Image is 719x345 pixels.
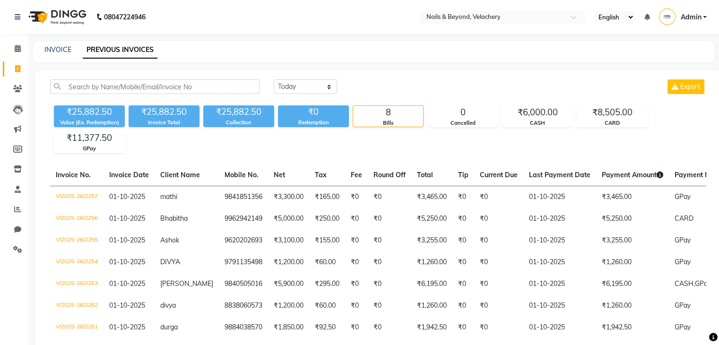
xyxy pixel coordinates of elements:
[675,279,695,288] span: CASH,
[502,119,572,127] div: CASH
[160,171,200,179] span: Client Name
[160,258,180,266] span: DIVYA
[160,323,178,331] span: durga
[675,236,691,244] span: GPay
[675,301,691,310] span: GPay
[474,186,523,208] td: ₹0
[428,106,498,119] div: 0
[219,317,268,338] td: 9884038570
[219,251,268,273] td: 9791135498
[474,230,523,251] td: ₹0
[452,186,474,208] td: ₹0
[452,317,474,338] td: ₹0
[675,192,691,201] span: GPay
[219,230,268,251] td: 9620202693
[368,208,411,230] td: ₹0
[345,317,368,338] td: ₹0
[309,273,345,295] td: ₹295.00
[50,295,104,317] td: V/2025-26/2252
[109,258,145,266] span: 01-10-2025
[523,230,596,251] td: 01-10-2025
[452,251,474,273] td: ₹0
[667,79,704,94] button: Export
[351,171,362,179] span: Fee
[345,208,368,230] td: ₹0
[309,230,345,251] td: ₹155.00
[274,171,285,179] span: Net
[368,186,411,208] td: ₹0
[428,119,498,127] div: Cancelled
[523,273,596,295] td: 01-10-2025
[452,273,474,295] td: ₹0
[104,4,146,30] b: 08047224946
[523,186,596,208] td: 01-10-2025
[368,317,411,338] td: ₹0
[480,171,518,179] span: Current Due
[109,236,145,244] span: 01-10-2025
[411,317,452,338] td: ₹1,942.50
[309,251,345,273] td: ₹60.00
[50,208,104,230] td: V/2025-26/2256
[219,186,268,208] td: 9841851356
[345,273,368,295] td: ₹0
[345,295,368,317] td: ₹0
[109,214,145,223] span: 01-10-2025
[309,317,345,338] td: ₹92.50
[368,295,411,317] td: ₹0
[109,171,149,179] span: Invoice Date
[268,295,309,317] td: ₹1,200.00
[523,295,596,317] td: 01-10-2025
[268,317,309,338] td: ₹1,850.00
[411,251,452,273] td: ₹1,260.00
[452,208,474,230] td: ₹0
[219,273,268,295] td: 9840505016
[502,106,572,119] div: ₹6,000.00
[411,273,452,295] td: ₹6,195.00
[278,105,349,119] div: ₹0
[368,251,411,273] td: ₹0
[345,186,368,208] td: ₹0
[345,251,368,273] td: ₹0
[268,208,309,230] td: ₹5,000.00
[523,317,596,338] td: 01-10-2025
[315,171,327,179] span: Tax
[474,273,523,295] td: ₹0
[50,230,104,251] td: V/2025-26/2255
[109,323,145,331] span: 01-10-2025
[411,208,452,230] td: ₹5,250.00
[577,119,647,127] div: CARD
[417,171,433,179] span: Total
[160,301,176,310] span: divya
[675,258,691,266] span: GPay
[83,42,157,59] a: PREVIOUS INVOICES
[129,105,199,119] div: ₹25,882.50
[368,230,411,251] td: ₹0
[353,119,423,127] div: Bills
[309,186,345,208] td: ₹165.00
[160,192,177,201] span: mathi
[54,105,125,119] div: ₹25,882.50
[695,279,711,288] span: GPay
[596,317,669,338] td: ₹1,942.50
[268,273,309,295] td: ₹5,900.00
[596,273,669,295] td: ₹6,195.00
[129,119,199,127] div: Invoice Total
[225,171,259,179] span: Mobile No.
[675,323,691,331] span: GPay
[596,295,669,317] td: ₹1,260.00
[474,251,523,273] td: ₹0
[680,82,700,91] span: Export
[268,251,309,273] td: ₹1,200.00
[368,273,411,295] td: ₹0
[680,12,701,22] span: Admin
[523,251,596,273] td: 01-10-2025
[160,279,213,288] span: [PERSON_NAME]
[50,79,260,94] input: Search by Name/Mobile/Email/Invoice No
[474,295,523,317] td: ₹0
[50,273,104,295] td: V/2025-26/2253
[268,186,309,208] td: ₹3,300.00
[44,45,71,54] a: INVOICE
[109,192,145,201] span: 01-10-2025
[596,251,669,273] td: ₹1,260.00
[24,4,89,30] img: logo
